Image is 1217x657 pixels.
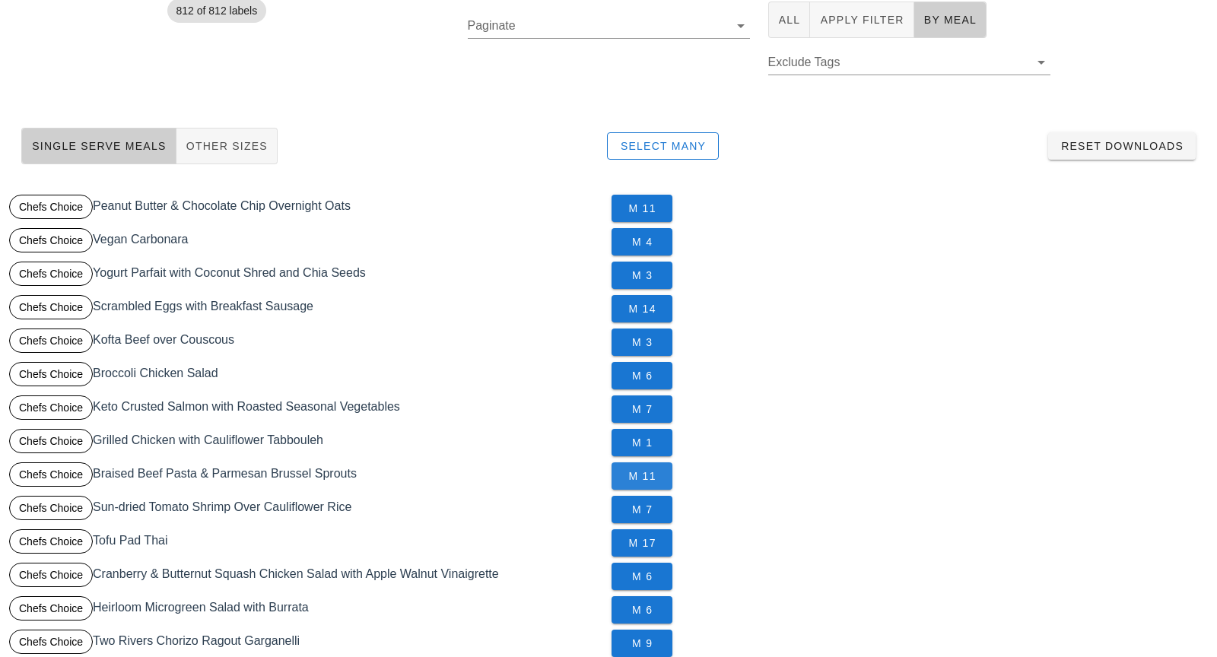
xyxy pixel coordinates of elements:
[6,392,608,426] div: Keto Crusted Salmon with Roasted Seasonal Vegetables
[624,403,660,415] span: M 7
[612,429,672,456] button: M 1
[6,526,608,560] div: Tofu Pad Thai
[612,596,672,624] button: M 6
[6,560,608,593] div: Cranberry & Butternut Squash Chicken Salad with Apple Walnut Vinaigrette
[624,370,660,382] span: M 6
[819,14,904,26] span: Apply Filter
[612,195,672,222] button: M 11
[19,597,83,620] span: Chefs Choice
[6,225,608,259] div: Vegan Carbonara
[468,14,750,38] div: Paginate
[624,436,660,449] span: M 1
[612,262,672,289] button: M 3
[6,593,608,627] div: Heirloom Microgreen Salad with Burrata
[612,563,672,590] button: M 6
[810,2,914,38] button: Apply Filter
[768,50,1050,75] div: Exclude Tags
[1060,140,1184,152] span: Reset Downloads
[6,426,608,459] div: Grilled Chicken with Cauliflower Tabbouleh
[19,463,83,486] span: Chefs Choice
[176,128,278,164] button: Other Sizes
[6,192,608,225] div: Peanut Butter & Chocolate Chip Overnight Oats
[612,362,672,389] button: M 6
[624,537,660,549] span: M 17
[6,493,608,526] div: Sun-dried Tomato Shrimp Over Cauliflower Rice
[19,363,83,386] span: Chefs Choice
[624,303,660,315] span: M 14
[19,497,83,519] span: Chefs Choice
[612,529,672,557] button: M 17
[19,229,83,252] span: Chefs Choice
[620,140,707,152] span: Select Many
[19,630,83,653] span: Chefs Choice
[31,140,167,152] span: Single Serve Meals
[607,132,720,160] button: Select Many
[612,328,672,356] button: M 3
[19,530,83,553] span: Chefs Choice
[612,228,672,255] button: M 4
[624,604,660,616] span: M 6
[612,462,672,490] button: M 11
[612,630,672,657] button: M 9
[624,470,660,482] span: M 11
[6,292,608,325] div: Scrambled Eggs with Breakfast Sausage
[19,396,83,419] span: Chefs Choice
[624,236,660,248] span: M 4
[612,295,672,322] button: M 14
[923,14,977,26] span: By Meal
[612,496,672,523] button: M 7
[624,570,660,582] span: M 6
[19,430,83,452] span: Chefs Choice
[624,336,660,348] span: M 3
[768,2,811,38] button: All
[624,269,660,281] span: M 3
[778,14,801,26] span: All
[6,259,608,292] div: Yogurt Parfait with Coconut Shred and Chia Seeds
[624,503,660,516] span: M 7
[19,262,83,285] span: Chefs Choice
[19,329,83,352] span: Chefs Choice
[914,2,987,38] button: By Meal
[612,395,672,423] button: M 7
[19,296,83,319] span: Chefs Choice
[624,637,660,649] span: M 9
[6,325,608,359] div: Kofta Beef over Couscous
[19,195,83,218] span: Chefs Choice
[21,128,176,164] button: Single Serve Meals
[624,202,660,214] span: M 11
[186,140,268,152] span: Other Sizes
[1048,132,1196,160] button: Reset Downloads
[19,563,83,586] span: Chefs Choice
[6,459,608,493] div: Braised Beef Pasta & Parmesan Brussel Sprouts
[6,359,608,392] div: Broccoli Chicken Salad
